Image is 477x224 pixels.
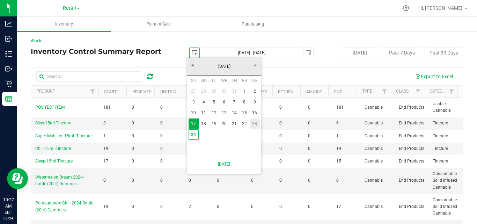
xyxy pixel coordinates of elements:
span: Consumable Solid Infused Cannabis [433,197,458,217]
span: 181 [103,104,111,111]
span: 0 [132,203,134,210]
a: 29 [209,86,219,97]
input: Search... [36,71,141,82]
a: Class [396,89,409,94]
a: 10 [189,108,199,118]
button: Past 7 Days [383,48,421,58]
span: 17 [336,203,341,210]
span: Purchasing [232,21,273,27]
span: 0 [279,120,282,127]
span: select [303,48,313,58]
inline-svg: Retail [5,80,12,87]
span: 0 [279,133,282,139]
span: 0 [251,177,254,184]
span: 19 [103,203,108,210]
span: select [190,48,199,58]
span: End Products [399,177,424,184]
span: Point of Sale [137,21,180,27]
th: Monday [199,75,209,86]
span: 181 [336,104,344,111]
th: Tuesday [209,75,219,86]
inline-svg: Inventory [5,50,12,57]
div: Manage settings [402,5,410,12]
a: [DATE] [191,157,257,171]
span: POS TEST ITEM [35,105,65,110]
span: 0 [308,158,310,165]
span: 19 [336,145,341,152]
span: 19 [103,145,108,152]
span: 0 [160,120,163,127]
a: 7 [229,97,239,108]
span: End Products [399,158,424,165]
a: 24 [189,129,199,140]
a: 8 [239,97,249,108]
a: 30 [219,86,229,97]
a: 14 [229,108,239,118]
a: 9 [250,97,260,108]
span: 0 [103,177,106,184]
span: 0 [308,133,310,139]
span: 8 [103,120,106,127]
a: 18 [199,118,209,129]
a: 28 [199,86,209,97]
span: Tincture [433,120,448,127]
a: 5 [209,97,219,108]
span: 0 [160,177,163,184]
a: Adjustments [306,89,336,94]
a: 12 [209,108,219,118]
span: Retail [63,5,76,11]
a: 1 [239,86,249,97]
th: Saturday [250,75,260,86]
span: End Products [399,145,424,152]
a: 17 [189,118,199,129]
span: Usable Cannabis [433,101,458,114]
a: 22 [239,118,249,129]
th: Thursday [229,75,239,86]
a: 21 [229,118,239,129]
button: Past 30 Days [425,48,463,58]
span: Super Mobility- 15ml- Tincture [35,133,91,138]
a: Filter [412,86,424,97]
inline-svg: Inbound [5,35,12,42]
a: Start [104,89,117,94]
a: 2 [250,86,260,97]
span: 0 [336,177,339,184]
span: 0 [279,158,282,165]
button: [DATE] [341,48,379,58]
span: 0 [308,203,310,210]
span: 6 [336,120,339,127]
span: 1 [336,133,339,139]
a: Product [36,89,55,94]
a: Filter [446,86,457,97]
td: Current focused date is Sunday, August 17, 2025 [189,118,199,129]
span: 0 [132,133,134,139]
span: Tincture [433,133,448,139]
a: 23 [250,118,260,129]
span: Cannabis [365,104,383,111]
a: Purchasing [206,17,300,31]
span: 0 [279,177,282,184]
span: Sleep-15ml-Tincture [35,159,73,164]
span: Chill-15ml-Tincture [35,146,71,151]
a: Filter [379,86,390,97]
a: Received [132,89,152,94]
span: 0 [279,104,282,111]
span: 1 [103,133,106,139]
span: Tincture [433,158,448,165]
span: Hi, [PERSON_NAME]! [418,5,464,11]
th: Friday [239,75,249,86]
a: Previous [187,60,198,71]
span: 0 [160,133,163,139]
a: 20 [219,118,229,129]
span: End Products [399,133,424,139]
inline-svg: Reports [5,95,12,102]
span: 0 [189,177,191,184]
span: 0 [217,177,219,184]
span: Tincture [433,145,448,152]
span: 0 [308,120,310,127]
p: 10:27 AM EDT [3,197,14,216]
span: End Products [399,203,424,210]
a: 19 [209,118,219,129]
span: 2 [189,203,191,210]
a: Back [31,38,41,43]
